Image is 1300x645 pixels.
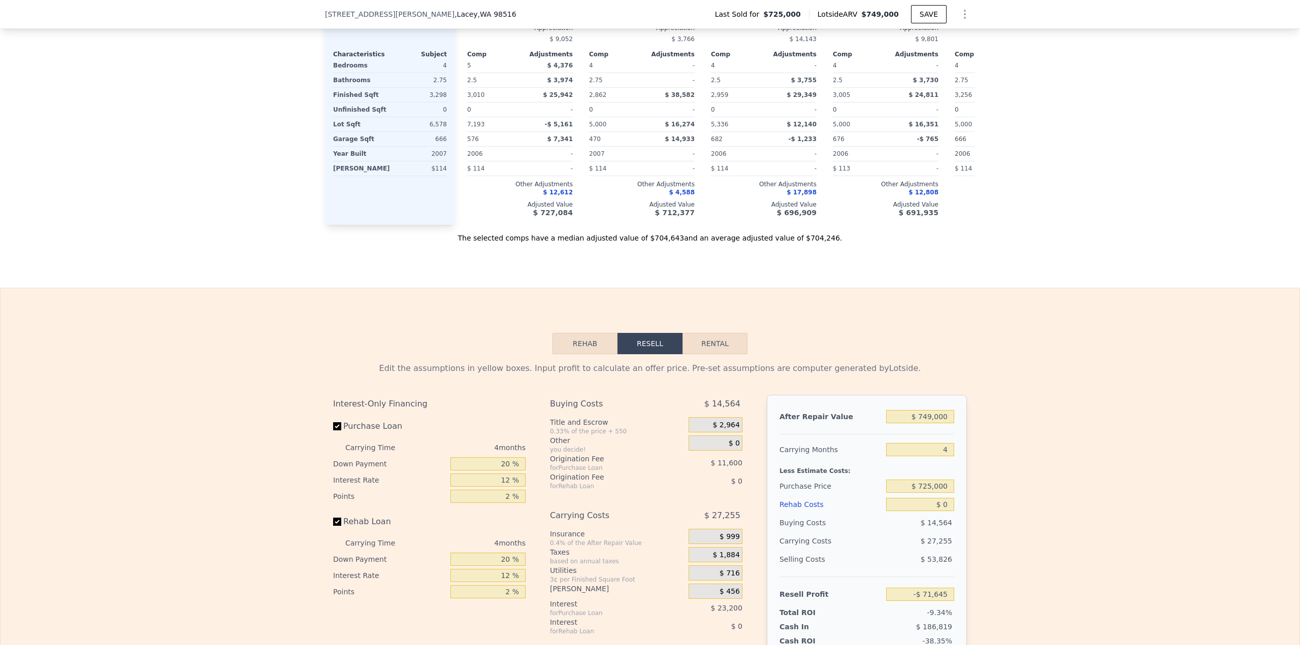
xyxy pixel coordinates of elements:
[955,62,959,69] span: 4
[921,519,952,527] span: $ 14,564
[520,50,573,58] div: Adjustments
[478,10,516,18] span: , WA 98516
[467,91,484,98] span: 3,010
[589,106,593,113] span: 0
[333,50,390,58] div: Characteristics
[671,36,695,43] span: $ 3,766
[888,103,938,117] div: -
[711,106,715,113] span: 0
[467,180,573,188] div: Other Adjustments
[720,569,740,578] span: $ 716
[550,472,663,482] div: Origination Fee
[833,147,884,161] div: 2006
[766,58,817,73] div: -
[392,73,447,87] div: 2.75
[333,551,446,567] div: Down Payment
[333,395,526,413] div: Interest-Only Financing
[711,459,742,467] span: $ 11,600
[766,161,817,176] div: -
[333,161,390,176] div: [PERSON_NAME]
[711,604,742,612] span: $ 23,200
[764,50,817,58] div: Adjustments
[899,209,938,217] span: $ 691,935
[779,622,843,632] div: Cash In
[333,103,388,117] div: Unfinished Sqft
[916,623,952,631] span: $ 186,819
[550,464,663,472] div: for Purchase Loan
[731,477,742,485] span: $ 0
[908,121,938,128] span: $ 16,351
[392,132,447,146] div: 666
[644,58,695,73] div: -
[550,417,685,427] div: Title and Escrow
[550,435,685,446] div: Other
[833,50,886,58] div: Comp
[644,161,695,176] div: -
[333,117,388,131] div: Lot Sqft
[589,180,695,188] div: Other Adjustments
[779,477,882,495] div: Purchase Price
[712,421,739,430] span: $ 2,964
[467,135,479,143] span: 576
[888,147,938,161] div: -
[833,135,844,143] span: 676
[955,121,972,128] span: 5,000
[833,106,837,113] span: 0
[833,165,850,172] span: $ 113
[333,73,388,87] div: Bathrooms
[711,165,728,172] span: $ 114
[729,439,740,448] span: $ 0
[333,88,388,102] div: Finished Sqft
[833,73,884,87] div: 2.5
[911,5,947,23] button: SAVE
[333,472,446,488] div: Interest Rate
[955,200,1060,209] div: Adjusted Value
[543,91,573,98] span: $ 25,942
[547,77,573,84] span: $ 3,974
[833,200,938,209] div: Adjusted Value
[522,147,573,161] div: -
[589,135,601,143] span: 470
[550,584,685,594] div: [PERSON_NAME]
[333,584,446,600] div: Points
[533,209,573,217] span: $ 727,084
[711,147,762,161] div: 2006
[550,427,685,435] div: 0.33% of the price + 550
[333,422,341,430] input: Purchase Loan
[766,103,817,117] div: -
[467,73,518,87] div: 2.5
[390,50,447,58] div: Subject
[711,200,817,209] div: Adjusted Value
[550,395,663,413] div: Buying Costs
[522,161,573,176] div: -
[467,62,471,69] span: 5
[617,333,682,354] button: Resell
[833,91,850,98] span: 3,005
[833,62,837,69] span: 4
[550,609,663,617] div: for Purchase Loan
[704,395,740,413] span: $ 14,564
[779,514,882,532] div: Buying Costs
[833,121,850,128] span: 5,000
[712,551,739,560] span: $ 1,884
[549,36,573,43] span: $ 9,052
[908,189,938,196] span: $ 12,808
[547,62,573,69] span: $ 4,376
[467,200,573,209] div: Adjusted Value
[589,62,593,69] span: 4
[467,106,471,113] span: 0
[345,439,411,456] div: Carrying Time
[550,575,685,584] div: 3¢ per Finished Square Foot
[333,147,388,161] div: Year Built
[552,333,617,354] button: Rehab
[392,103,447,117] div: 0
[392,147,447,161] div: 2007
[955,106,959,113] span: 0
[325,225,975,243] div: The selected comps have a median adjusted value of $704,643 and an average adjusted value of $704...
[886,50,938,58] div: Adjustments
[550,482,663,490] div: for Rehab Loan
[467,147,518,161] div: 2006
[644,73,695,87] div: -
[655,209,695,217] span: $ 712,377
[787,91,817,98] span: $ 29,349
